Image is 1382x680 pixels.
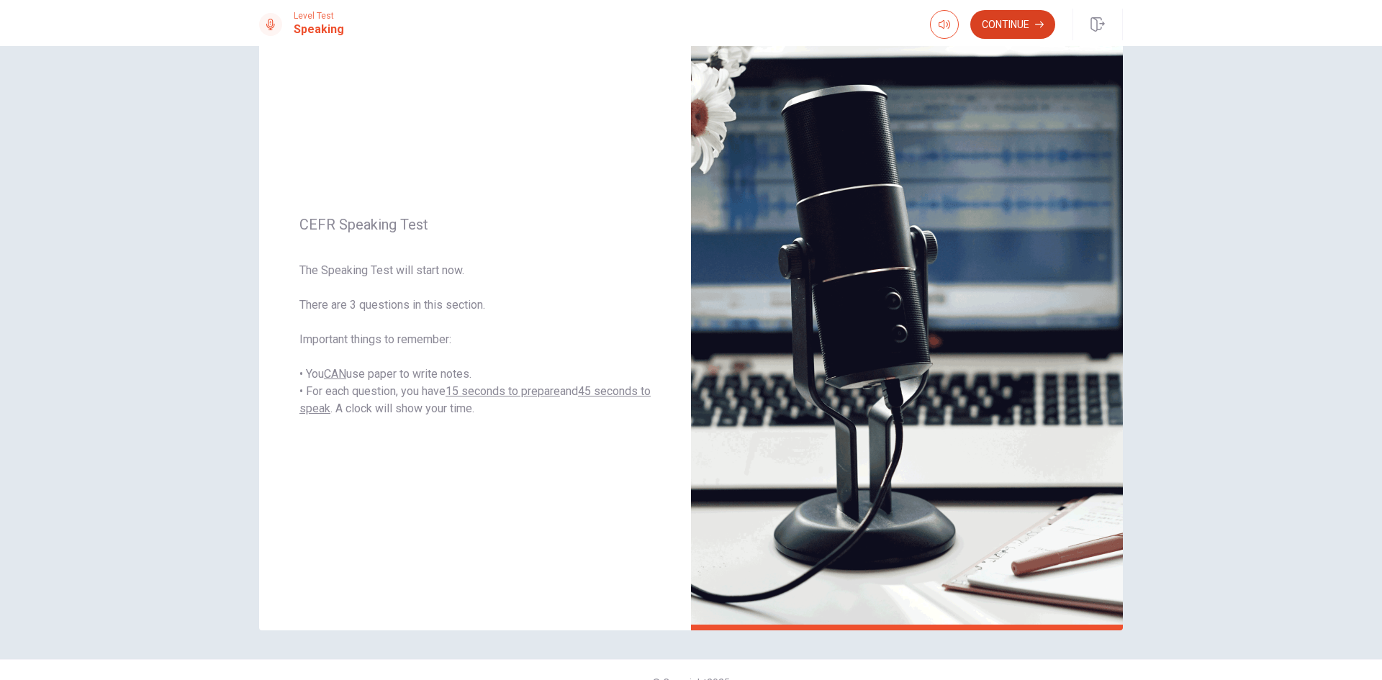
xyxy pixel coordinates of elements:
h1: Speaking [294,21,344,38]
button: Continue [970,10,1055,39]
img: speaking intro [691,3,1123,630]
u: CAN [324,367,346,381]
span: The Speaking Test will start now. There are 3 questions in this section. Important things to reme... [299,262,651,417]
span: CEFR Speaking Test [299,216,651,233]
u: 15 seconds to prepare [446,384,560,398]
span: Level Test [294,11,344,21]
